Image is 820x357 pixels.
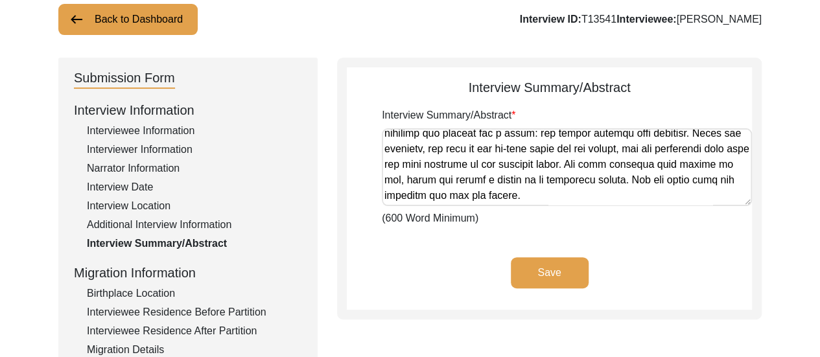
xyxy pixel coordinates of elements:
[87,161,302,176] div: Narrator Information
[87,198,302,214] div: Interview Location
[511,257,589,288] button: Save
[347,78,752,97] div: Interview Summary/Abstract
[69,12,84,27] img: arrow-left.png
[87,217,302,233] div: Additional Interview Information
[382,108,515,123] label: Interview Summary/Abstract
[87,179,302,195] div: Interview Date
[74,263,302,282] div: Migration Information
[520,12,762,27] div: T13541 [PERSON_NAME]
[382,108,752,226] div: (600 Word Minimum)
[87,236,302,251] div: Interview Summary/Abstract
[520,14,581,25] b: Interview ID:
[87,123,302,139] div: Interviewee Information
[58,4,198,35] button: Back to Dashboard
[74,68,175,89] div: Submission Form
[87,323,302,339] div: Interviewee Residence After Partition
[74,100,302,120] div: Interview Information
[87,142,302,157] div: Interviewer Information
[616,14,676,25] b: Interviewee:
[87,305,302,320] div: Interviewee Residence Before Partition
[87,286,302,301] div: Birthplace Location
